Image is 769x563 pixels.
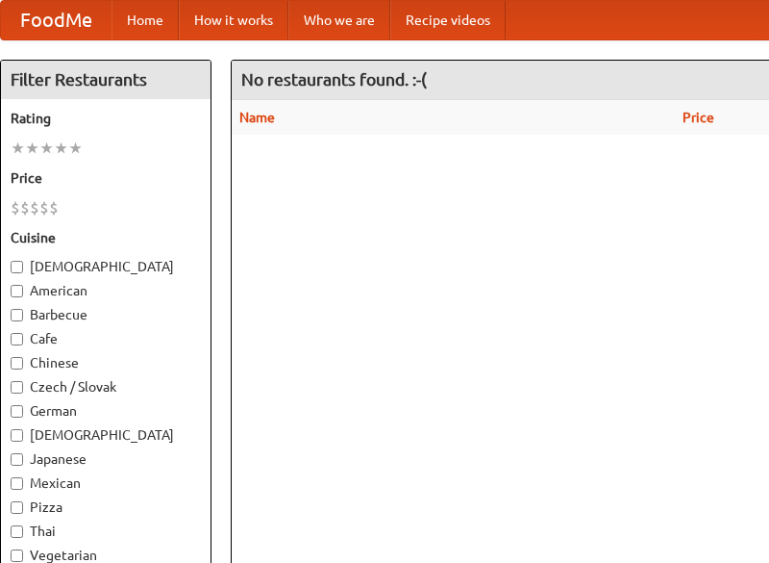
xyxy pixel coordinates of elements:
input: American [11,285,23,297]
li: ★ [39,138,54,159]
a: Home [112,1,179,39]
input: Thai [11,525,23,538]
input: Pizza [11,501,23,514]
label: Barbecue [11,305,201,324]
a: Who we are [288,1,390,39]
li: $ [20,197,30,218]
a: FoodMe [1,1,112,39]
li: $ [11,197,20,218]
a: Recipe videos [390,1,506,39]
input: [DEMOGRAPHIC_DATA] [11,261,23,273]
li: ★ [25,138,39,159]
label: German [11,401,201,421]
label: Thai [11,522,201,541]
input: Vegetarian [11,550,23,562]
label: Chinese [11,353,201,372]
h5: Rating [11,109,201,128]
a: Price [682,110,714,125]
a: Name [239,110,275,125]
li: $ [30,197,39,218]
input: Barbecue [11,309,23,321]
input: Chinese [11,357,23,370]
input: Cafe [11,333,23,345]
h5: Price [11,168,201,188]
li: ★ [68,138,83,159]
h5: Cuisine [11,228,201,247]
li: ★ [11,138,25,159]
input: Mexican [11,477,23,490]
label: Japanese [11,449,201,469]
label: Mexican [11,473,201,493]
li: ★ [54,138,68,159]
input: German [11,405,23,418]
a: How it works [179,1,288,39]
label: American [11,281,201,300]
label: Pizza [11,498,201,517]
label: [DEMOGRAPHIC_DATA] [11,425,201,445]
input: Japanese [11,453,23,466]
li: $ [49,197,59,218]
h4: Filter Restaurants [1,61,211,99]
label: Czech / Slovak [11,377,201,397]
ng-pluralize: No restaurants found. :-( [241,70,427,89]
label: [DEMOGRAPHIC_DATA] [11,257,201,276]
input: [DEMOGRAPHIC_DATA] [11,429,23,442]
label: Cafe [11,329,201,348]
li: $ [39,197,49,218]
input: Czech / Slovak [11,381,23,394]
